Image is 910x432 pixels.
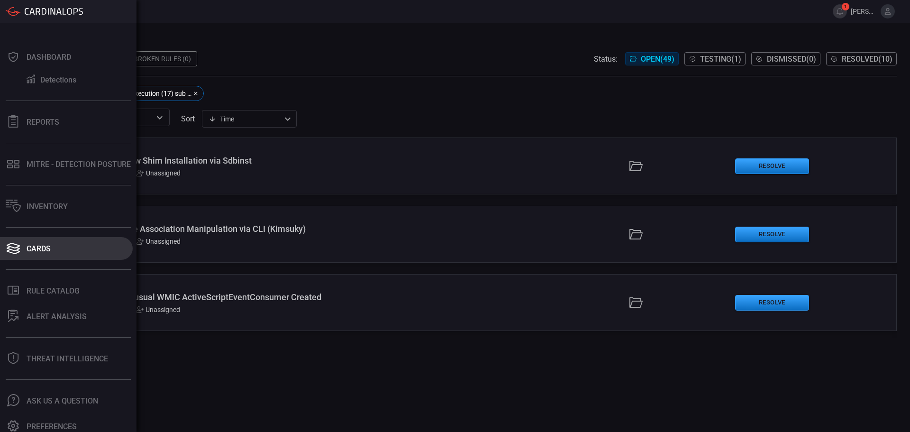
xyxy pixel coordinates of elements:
[826,52,897,65] button: Resolved(10)
[842,55,892,64] span: Resolved ( 10 )
[209,114,282,124] div: Time
[27,244,51,253] div: Cards
[625,52,679,65] button: Open(49)
[27,354,108,363] div: Threat Intelligence
[641,55,674,64] span: Open ( 49 )
[27,312,87,321] div: ALERT ANALYSIS
[27,396,98,405] div: Ask Us A Question
[40,75,76,84] div: Detections
[833,4,847,18] button: 1
[27,118,59,127] div: Reports
[735,295,809,311] button: Resolve
[735,227,809,242] button: Resolve
[767,55,816,64] span: Dismissed ( 0 )
[27,160,131,169] div: MITRE - Detection Posture
[594,55,618,64] span: Status:
[842,3,849,10] span: 1
[27,202,68,211] div: Inventory
[751,52,820,65] button: Dismissed(0)
[27,422,77,431] div: Preferences
[136,306,180,313] div: Unassigned
[71,156,372,165] div: CrowdStrike - New Shim Installation via Sdbinst
[71,224,372,234] div: CrowdStrike - File Association Manipulation via CLI (Kimsuky)
[851,8,877,15] span: [PERSON_NAME].[PERSON_NAME]
[136,238,181,245] div: Unassigned
[735,158,809,174] button: Resolve
[27,286,80,295] div: Rule Catalog
[700,55,741,64] span: Testing ( 1 )
[181,114,195,123] label: sort
[128,51,197,66] div: Broken Rules (0)
[27,53,71,62] div: Dashboard
[71,292,372,302] div: CrowdStrike - Unusual WMIC ActiveScriptEventConsumer Created
[153,111,166,124] button: Open
[136,169,181,177] div: Unassigned
[684,52,746,65] button: Testing(1)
